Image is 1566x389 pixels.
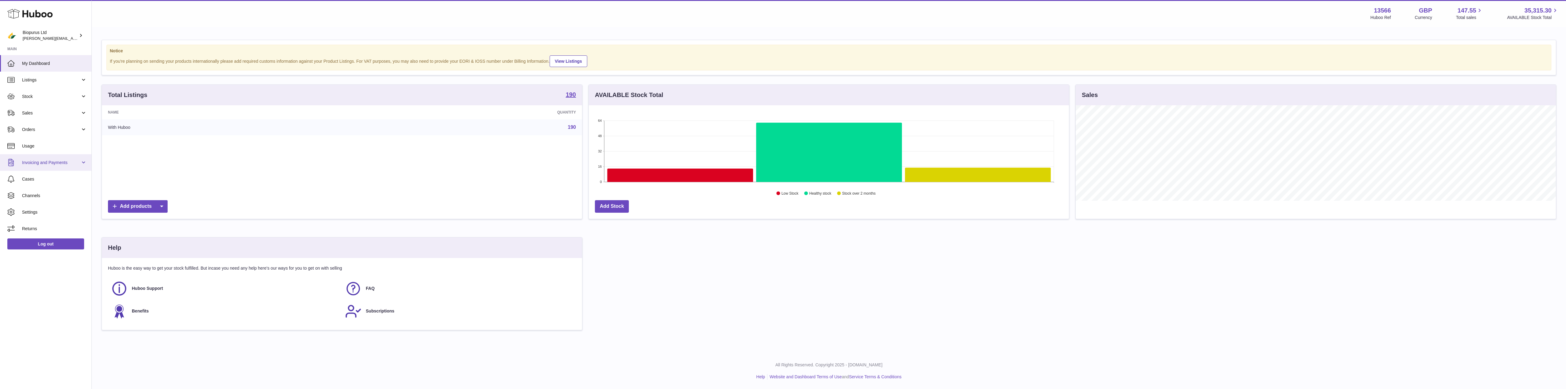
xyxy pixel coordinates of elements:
[550,55,587,67] a: View Listings
[22,127,80,133] span: Orders
[22,143,87,149] span: Usage
[108,200,168,213] a: Add products
[1456,6,1483,21] a: 147.55 Total sales
[22,61,87,66] span: My Dashboard
[22,94,80,99] span: Stock
[598,149,602,153] text: 32
[598,119,602,122] text: 64
[600,180,602,184] text: 0
[23,30,78,41] div: Biopurus Ltd
[345,280,573,297] a: FAQ
[566,92,576,98] strong: 190
[110,54,1548,67] div: If you're planning on sending your products internationally please add required customs informati...
[345,303,573,320] a: Subscriptions
[7,31,17,40] img: peter@biopurus.co.uk
[132,308,149,314] span: Benefits
[1374,6,1391,15] strong: 13566
[770,374,842,379] a: Website and Dashboard Terms of Use
[598,165,602,168] text: 16
[595,200,629,213] a: Add Stock
[22,176,87,182] span: Cases
[842,191,875,196] text: Stock over 2 months
[108,265,576,271] p: Huboo is the easy way to get your stock fulfilled. But incase you need any help here's our ways f...
[102,105,355,119] th: Name
[7,238,84,249] a: Log out
[595,91,663,99] h3: AVAILABLE Stock Total
[111,303,339,320] a: Benefits
[566,92,576,99] a: 190
[1457,6,1476,15] span: 147.55
[809,191,832,196] text: Healthy stock
[1507,6,1559,21] a: 35,315.30 AVAILABLE Stock Total
[366,286,375,291] span: FAQ
[1507,15,1559,21] span: AVAILABLE Stock Total
[781,191,799,196] text: Low Stock
[1524,6,1552,15] span: 35,315.30
[756,374,765,379] a: Help
[22,160,80,166] span: Invoicing and Payments
[598,134,602,138] text: 48
[22,209,87,215] span: Settings
[108,91,147,99] h3: Total Listings
[1415,15,1432,21] div: Currency
[1371,15,1391,21] div: Huboo Ref
[102,119,355,135] td: With Huboo
[22,226,87,232] span: Returns
[22,110,80,116] span: Sales
[1082,91,1098,99] h3: Sales
[132,286,163,291] span: Huboo Support
[22,77,80,83] span: Listings
[1419,6,1432,15] strong: GBP
[568,125,576,130] a: 190
[23,36,123,41] span: [PERSON_NAME][EMAIL_ADDRESS][DOMAIN_NAME]
[97,362,1561,368] p: All Rights Reserved. Copyright 2025 - [DOMAIN_NAME]
[849,374,902,379] a: Service Terms & Conditions
[767,374,901,380] li: and
[366,308,394,314] span: Subscriptions
[1456,15,1483,21] span: Total sales
[108,244,121,252] h3: Help
[110,48,1548,54] strong: Notice
[355,105,582,119] th: Quantity
[22,193,87,199] span: Channels
[111,280,339,297] a: Huboo Support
